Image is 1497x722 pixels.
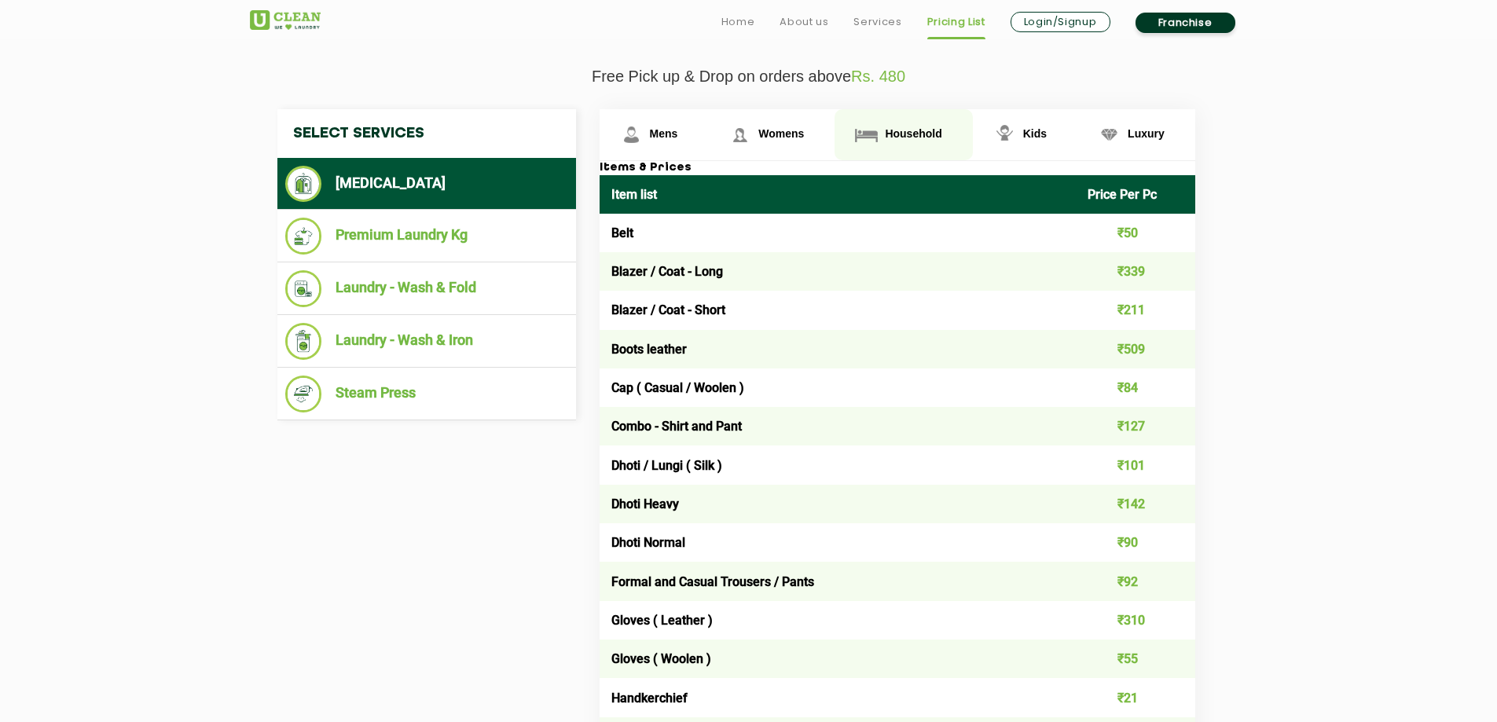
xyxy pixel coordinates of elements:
[1095,121,1123,148] img: Luxury
[650,127,678,140] span: Mens
[250,68,1248,86] p: Free Pick up & Drop on orders above
[851,68,905,85] span: Rs. 480
[285,218,568,255] li: Premium Laundry Kg
[600,445,1077,484] td: Dhoti / Lungi ( Silk )
[250,10,321,30] img: UClean Laundry and Dry Cleaning
[285,376,568,412] li: Steam Press
[600,523,1077,562] td: Dhoti Normal
[1076,640,1195,678] td: ₹55
[600,214,1077,252] td: Belt
[1076,291,1195,329] td: ₹211
[1076,175,1195,214] th: Price Per Pc
[600,291,1077,329] td: Blazer / Coat - Short
[285,166,322,202] img: Dry Cleaning
[600,252,1077,291] td: Blazer / Coat - Long
[927,13,985,31] a: Pricing List
[721,13,755,31] a: Home
[285,166,568,202] li: [MEDICAL_DATA]
[285,376,322,412] img: Steam Press
[600,485,1077,523] td: Dhoti Heavy
[600,678,1077,717] td: Handkerchief
[600,368,1077,407] td: Cap ( Casual / Woolen )
[1076,678,1195,717] td: ₹21
[1076,445,1195,484] td: ₹101
[600,161,1195,175] h3: Items & Prices
[277,109,576,158] h4: Select Services
[780,13,828,31] a: About us
[285,270,568,307] li: Laundry - Wash & Fold
[1076,562,1195,600] td: ₹92
[285,270,322,307] img: Laundry - Wash & Fold
[1076,523,1195,562] td: ₹90
[1076,214,1195,252] td: ₹50
[285,218,322,255] img: Premium Laundry Kg
[600,601,1077,640] td: Gloves ( Leather )
[618,121,645,148] img: Mens
[600,407,1077,445] td: Combo - Shirt and Pant
[1076,407,1195,445] td: ₹127
[726,121,754,148] img: Womens
[600,330,1077,368] td: Boots leather
[285,323,568,360] li: Laundry - Wash & Iron
[1023,127,1047,140] span: Kids
[1076,485,1195,523] td: ₹142
[1076,330,1195,368] td: ₹509
[853,13,901,31] a: Services
[1136,13,1235,33] a: Franchise
[853,121,880,148] img: Household
[600,562,1077,600] td: Formal and Casual Trousers / Pants
[885,127,941,140] span: Household
[1128,127,1165,140] span: Luxury
[758,127,804,140] span: Womens
[600,175,1077,214] th: Item list
[1076,601,1195,640] td: ₹310
[600,640,1077,678] td: Gloves ( Woolen )
[1011,12,1110,32] a: Login/Signup
[285,323,322,360] img: Laundry - Wash & Iron
[1076,368,1195,407] td: ₹84
[1076,252,1195,291] td: ₹339
[991,121,1018,148] img: Kids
